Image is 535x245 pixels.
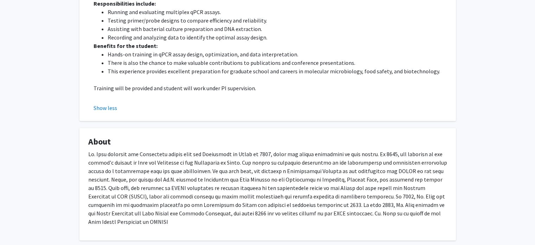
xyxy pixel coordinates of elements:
li: Testing primer/probe designs to compare efficiency and reliability. [108,16,447,25]
li: There is also the chance to make valuable contributions to publications and conference presentati... [108,59,447,67]
iframe: Chat [5,213,30,240]
button: Show less [94,104,117,112]
p: Lo. Ipsu dolorsit ame Consectetu adipis elit sed Doeiusmodt in Utlab et 7807, dolor mag aliqua en... [88,150,447,226]
li: This experience provides excellent preparation for graduate school and careers in molecular micro... [108,67,447,75]
li: Recording and analyzing data to identify the optimal assay design. [108,33,447,42]
li: Running and evaluating multiplex qPCR assays. [108,8,447,16]
p: Training will be provided and student will work under PI supervision. [94,84,447,92]
li: Hands-on training in qPCR assay design, optimization, and data interpretation. [108,50,447,59]
li: Assisting with bacterial culture preparation and DNA extraction. [108,25,447,33]
strong: Benefits for the student: [94,42,158,49]
h4: About [88,137,447,147]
